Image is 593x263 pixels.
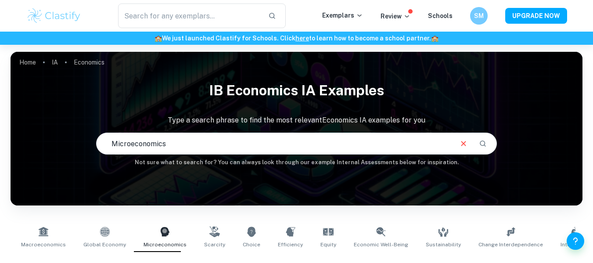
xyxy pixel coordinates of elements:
[431,35,438,42] span: 🏫
[11,115,582,126] p: Type a search phrase to find the most relevant Economics IA examples for you
[475,136,490,151] button: Search
[83,241,126,249] span: Global Economy
[428,12,453,19] a: Schools
[470,7,488,25] button: SM
[2,33,591,43] h6: We just launched Clastify for Schools. Click to learn how to become a school partner.
[52,56,58,68] a: IA
[278,241,303,249] span: Efficiency
[478,241,543,249] span: Change Interdependence
[426,241,461,249] span: Sustainability
[474,11,484,21] h6: SM
[21,241,66,249] span: Macroeconomics
[11,76,582,104] h1: IB Economics IA examples
[322,11,363,20] p: Exemplars
[97,131,451,156] input: E.g. smoking and tax, tariffs, global economy...
[74,58,104,67] p: Economics
[455,135,472,152] button: Clear
[567,232,584,250] button: Help and Feedback
[354,241,408,249] span: Economic Well-Being
[26,7,82,25] img: Clastify logo
[118,4,262,28] input: Search for any exemplars...
[243,241,260,249] span: Choice
[505,8,567,24] button: UPGRADE NOW
[19,56,36,68] a: Home
[295,35,309,42] a: here
[561,241,591,249] span: Intervention
[204,241,225,249] span: Scarcity
[11,158,582,167] h6: Not sure what to search for? You can always look through our example Internal Assessments below f...
[381,11,410,21] p: Review
[155,35,162,42] span: 🏫
[144,241,187,249] span: Microeconomics
[320,241,336,249] span: Equity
